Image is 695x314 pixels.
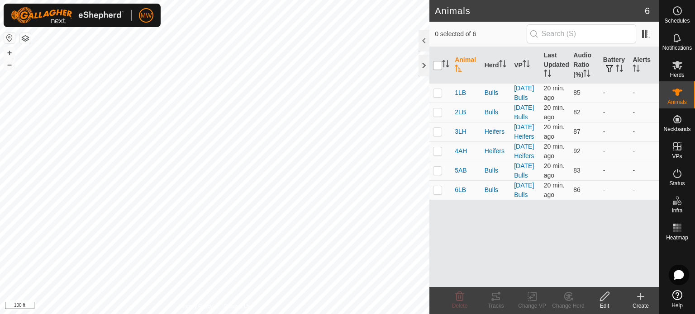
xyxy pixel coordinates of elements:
span: 6LB [455,185,466,195]
button: Reset Map [4,33,15,43]
span: Notifications [662,45,692,51]
div: Bulls [485,108,507,117]
p-sorticon: Activate to sort [442,61,449,69]
span: Aug 11, 2025, 7:35 PM [544,143,565,159]
p-sorticon: Activate to sort [455,66,462,73]
span: 1LB [455,88,466,98]
td: - [629,161,659,180]
span: Infra [671,208,682,213]
div: Heifers [485,146,507,156]
span: Delete [452,303,468,309]
a: [DATE] Bulls [514,162,534,179]
a: [DATE] Heifers [514,143,534,159]
input: Search (S) [527,24,636,43]
span: 2LB [455,108,466,117]
th: Herd [481,47,511,84]
div: Change Herd [550,302,586,310]
span: Aug 11, 2025, 7:35 PM [544,123,565,140]
span: 0 selected of 6 [435,29,526,39]
a: Help [659,286,695,312]
div: Bulls [485,88,507,98]
a: [DATE] Heifers [514,123,534,140]
button: – [4,59,15,70]
td: - [629,83,659,103]
a: [DATE] Bulls [514,104,534,121]
span: Heatmap [666,235,688,240]
td: - [629,180,659,200]
td: - [629,122,659,141]
span: Neckbands [663,127,690,132]
th: VP [510,47,540,84]
span: 92 [573,147,581,155]
span: Aug 11, 2025, 7:35 PM [544,84,565,101]
span: 85 [573,89,581,96]
p-sorticon: Activate to sort [523,61,530,69]
a: [DATE] Bulls [514,182,534,198]
td: - [600,122,629,141]
a: [DATE] Bulls [514,84,534,101]
a: Privacy Policy [179,302,213,310]
span: 87 [573,128,581,135]
th: Audio Ratio (%) [570,47,600,84]
span: Animals [667,99,687,105]
p-sorticon: Activate to sort [499,61,506,69]
div: Tracks [478,302,514,310]
button: Map Layers [20,33,31,44]
th: Alerts [629,47,659,84]
div: Heifers [485,127,507,136]
span: Aug 11, 2025, 7:35 PM [544,104,565,121]
span: 86 [573,186,581,193]
td: - [629,103,659,122]
span: MW [141,11,152,20]
div: Change VP [514,302,550,310]
span: 82 [573,108,581,116]
td: - [600,83,629,103]
div: Edit [586,302,623,310]
th: Animal [451,47,481,84]
td: - [600,161,629,180]
span: 83 [573,167,581,174]
span: Aug 11, 2025, 7:35 PM [544,162,565,179]
span: Aug 11, 2025, 7:35 PM [544,182,565,198]
p-sorticon: Activate to sort [583,71,590,78]
span: 4AH [455,146,467,156]
span: Help [671,303,683,308]
span: VPs [672,154,682,159]
td: - [600,103,629,122]
p-sorticon: Activate to sort [544,71,551,78]
span: 6 [645,4,650,18]
div: Create [623,302,659,310]
span: Schedules [664,18,690,23]
span: Status [669,181,685,186]
td: - [629,141,659,161]
th: Battery [600,47,629,84]
td: - [600,141,629,161]
h2: Animals [435,5,645,16]
div: Bulls [485,185,507,195]
a: Contact Us [224,302,250,310]
td: - [600,180,629,200]
span: Herds [670,72,684,78]
p-sorticon: Activate to sort [633,66,640,73]
button: + [4,47,15,58]
span: 5AB [455,166,467,175]
img: Gallagher Logo [11,7,124,23]
div: Bulls [485,166,507,175]
span: 3LH [455,127,467,136]
th: Last Updated [540,47,570,84]
p-sorticon: Activate to sort [616,66,623,73]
